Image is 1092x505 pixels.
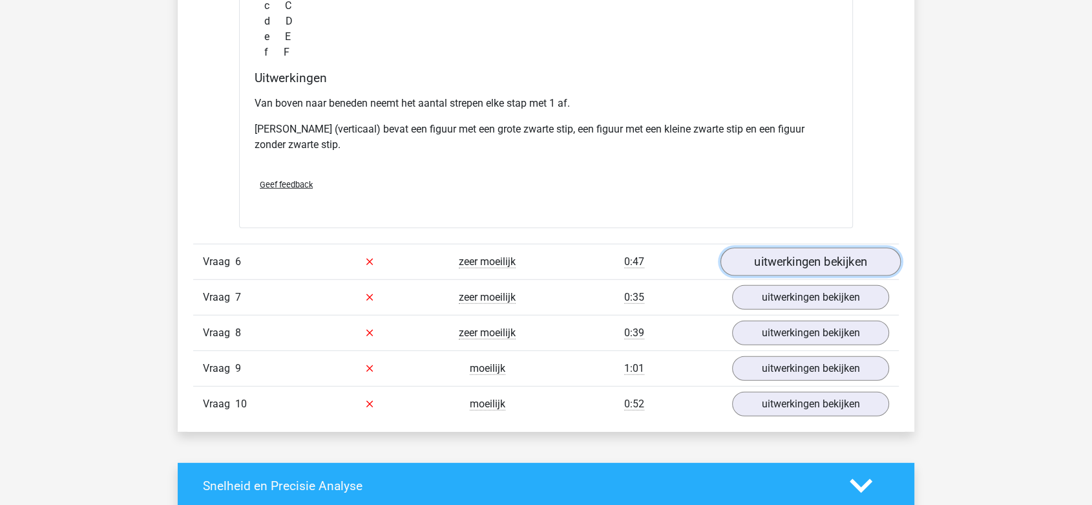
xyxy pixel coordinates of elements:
span: d [264,14,286,29]
span: 1:01 [624,362,644,375]
span: 0:39 [624,327,644,339]
span: zeer moeilijk [459,327,516,339]
span: f [264,45,284,60]
div: D [255,14,837,29]
span: 0:35 [624,291,644,304]
span: moeilijk [470,362,505,375]
span: 8 [235,327,241,339]
span: 0:47 [624,255,644,268]
a: uitwerkingen bekijken [732,285,889,310]
span: Vraag [203,361,235,376]
span: Vraag [203,254,235,270]
p: Van boven naar beneden neemt het aantal strepen elke stap met 1 af. [255,96,837,111]
a: uitwerkingen bekijken [732,321,889,345]
span: 10 [235,398,247,410]
a: uitwerkingen bekijken [732,392,889,416]
span: 0:52 [624,398,644,411]
span: moeilijk [470,398,505,411]
h4: Uitwerkingen [255,70,837,85]
h4: Snelheid en Precisie Analyse [203,478,830,493]
span: zeer moeilijk [459,255,516,268]
div: E [255,29,837,45]
a: uitwerkingen bekijken [720,248,901,276]
span: Geef feedback [260,180,313,189]
p: [PERSON_NAME] (verticaal) bevat een figuur met een grote zwarte stip, een figuur met een kleine z... [255,122,837,153]
div: F [255,45,837,60]
span: 7 [235,291,241,303]
span: Vraag [203,290,235,305]
span: e [264,29,285,45]
span: 9 [235,362,241,374]
a: uitwerkingen bekijken [732,356,889,381]
span: Vraag [203,396,235,412]
span: 6 [235,255,241,268]
span: zeer moeilijk [459,291,516,304]
span: Vraag [203,325,235,341]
